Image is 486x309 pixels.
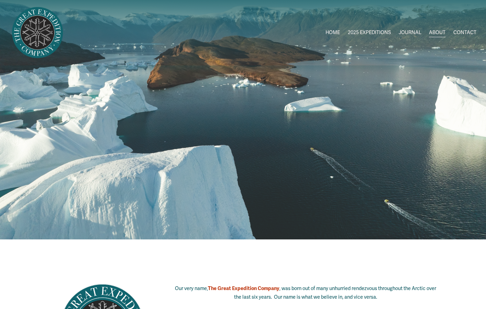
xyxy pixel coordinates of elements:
span: Our very name, [175,286,208,291]
a: HOME [325,28,340,38]
a: folder dropdown [348,28,391,38]
a: ABOUT [429,28,445,38]
a: JOURNAL [399,28,421,38]
img: Arctic Expeditions [10,5,65,61]
a: CONTACT [453,28,476,38]
strong: The Great Expedition Company [208,285,279,291]
span: 2025 EXPEDITIONS [348,28,391,37]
